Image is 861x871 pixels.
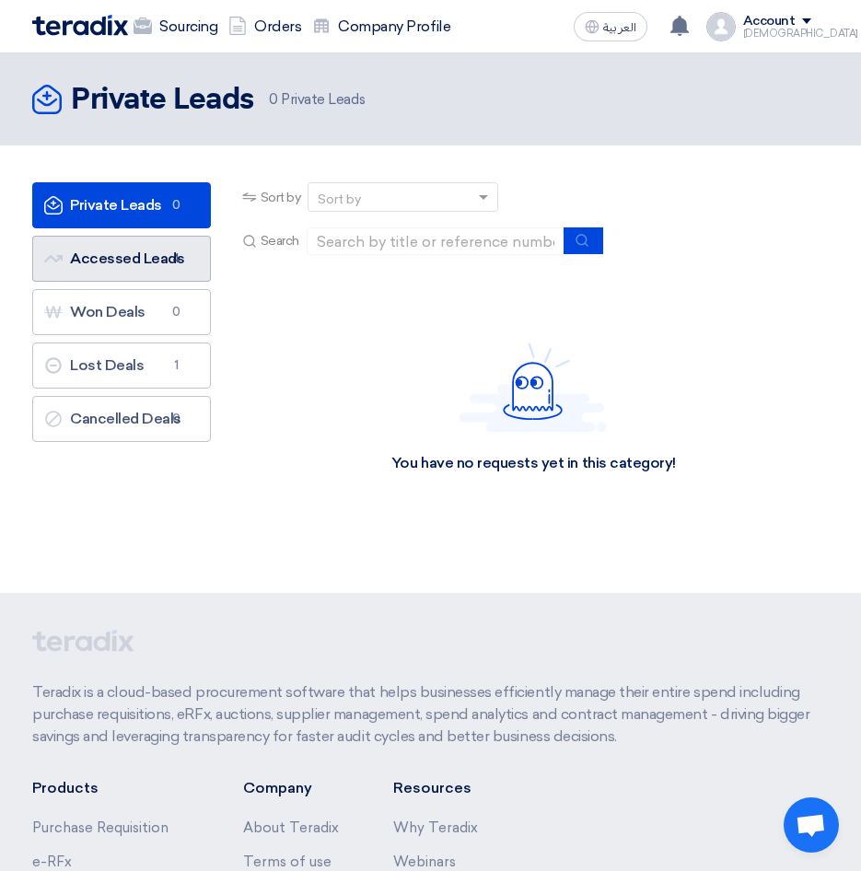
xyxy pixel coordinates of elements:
a: Cancelled Deals0 [32,396,211,442]
span: 0 [269,91,278,108]
div: Sort by [318,190,361,209]
li: Products [32,777,188,799]
a: About Teradix [243,819,339,836]
a: Why Teradix [393,819,478,836]
a: Sourcing [128,6,223,47]
a: Lost Deals1 [32,343,211,389]
span: 0 [166,410,188,428]
li: Company [243,777,339,799]
span: 0 [166,303,188,321]
span: Private Leads [269,89,365,110]
input: Search by title or reference number [307,227,564,255]
a: Purchase Requisition [32,819,169,836]
button: العربية [574,12,647,41]
a: Orders [223,6,307,47]
li: Resources [393,777,478,799]
span: Search [261,231,299,250]
h2: Private Leads [71,82,254,119]
p: Teradix is a cloud-based procurement software that helps businesses efficiently manage their enti... [32,681,829,748]
a: e-RFx [32,854,72,870]
a: Webinars [393,854,456,870]
img: profile_test.png [706,12,736,41]
img: Hello [460,343,607,432]
a: Private Leads0 [32,182,211,228]
a: Open chat [784,797,839,853]
div: You have no requests yet in this category! [391,454,676,473]
span: 1 [166,356,188,375]
div: [DEMOGRAPHIC_DATA] [743,29,858,39]
a: Accessed Leads4 [32,236,211,282]
span: 4 [166,250,188,268]
img: Teradix logo [32,15,128,36]
a: Terms of use [243,854,332,870]
div: Account [743,14,796,29]
span: العربية [603,21,636,34]
a: Won Deals0 [32,289,211,335]
a: Company Profile [307,6,456,47]
span: Sort by [261,188,301,207]
span: 0 [166,196,188,215]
